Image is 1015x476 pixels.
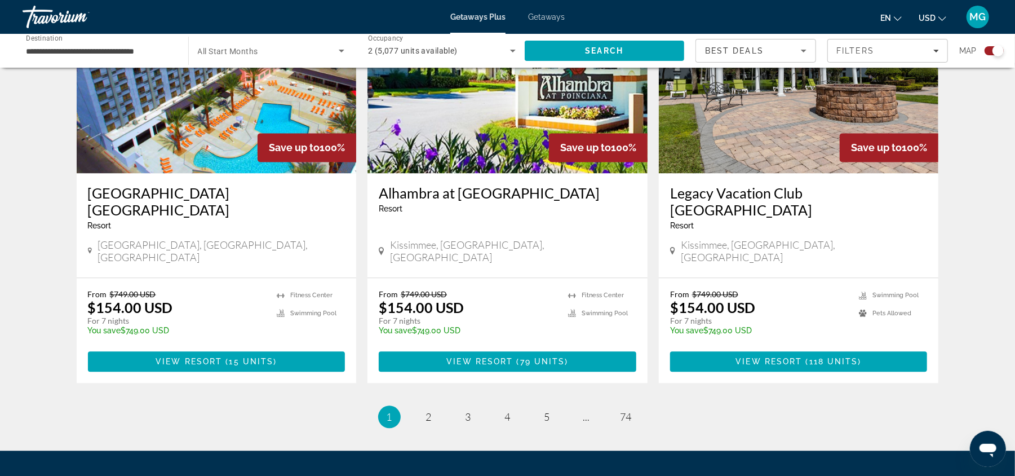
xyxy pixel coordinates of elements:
[970,11,986,23] span: MG
[705,46,764,55] span: Best Deals
[88,316,266,326] p: For 7 nights
[670,299,755,316] p: $154.00 USD
[229,357,274,366] span: 15 units
[520,357,565,366] span: 79 units
[26,34,63,42] span: Destination
[269,142,320,153] span: Save up to
[670,184,928,218] a: Legacy Vacation Club [GEOGRAPHIC_DATA]
[809,357,858,366] span: 118 units
[583,411,590,423] span: ...
[379,299,464,316] p: $154.00 USD
[258,133,356,162] div: 100%
[401,289,447,299] span: $749.00 USD
[880,10,902,26] button: Change language
[88,184,345,218] a: [GEOGRAPHIC_DATA] [GEOGRAPHIC_DATA]
[803,357,862,366] span: ( )
[827,39,948,63] button: Filters
[670,326,703,335] span: You save
[446,357,513,366] span: View Resort
[97,239,345,263] span: [GEOGRAPHIC_DATA], [GEOGRAPHIC_DATA], [GEOGRAPHIC_DATA]
[544,411,550,423] span: 5
[840,133,938,162] div: 100%
[959,43,976,59] span: Map
[290,292,333,299] span: Fitness Center
[505,411,511,423] span: 4
[970,431,1006,467] iframe: Button to launch messaging window
[872,292,919,299] span: Swimming Pool
[670,351,928,372] button: View Resort(118 units)
[88,289,107,299] span: From
[390,239,636,263] span: Kissimmee, [GEOGRAPHIC_DATA], [GEOGRAPHIC_DATA]
[466,411,471,423] span: 3
[528,12,565,21] a: Getaways
[560,142,611,153] span: Save up to
[670,221,694,230] span: Resort
[379,316,557,326] p: For 7 nights
[88,351,345,372] button: View Resort(15 units)
[620,411,632,423] span: 74
[513,357,568,366] span: ( )
[368,35,404,43] span: Occupancy
[379,204,402,213] span: Resort
[110,289,156,299] span: $749.00 USD
[379,184,636,201] a: Alhambra at [GEOGRAPHIC_DATA]
[670,289,689,299] span: From
[379,289,398,299] span: From
[88,326,266,335] p: $749.00 USD
[450,12,506,21] a: Getaways Plus
[525,41,685,61] button: Search
[368,46,458,55] span: 2 (5,077 units available)
[585,46,623,55] span: Search
[88,221,112,230] span: Resort
[582,310,628,317] span: Swimming Pool
[426,411,432,423] span: 2
[880,14,891,23] span: en
[735,357,802,366] span: View Resort
[692,289,738,299] span: $749.00 USD
[681,239,927,263] span: Kissimmee, [GEOGRAPHIC_DATA], [GEOGRAPHIC_DATA]
[582,292,624,299] span: Fitness Center
[670,316,848,326] p: For 7 nights
[851,142,902,153] span: Save up to
[919,10,946,26] button: Change currency
[77,406,939,428] nav: Pagination
[198,47,258,56] span: All Start Months
[88,299,173,316] p: $154.00 USD
[156,357,222,366] span: View Resort
[387,411,392,423] span: 1
[23,2,135,32] a: Travorium
[379,326,412,335] span: You save
[670,326,848,335] p: $749.00 USD
[919,14,936,23] span: USD
[290,310,336,317] span: Swimming Pool
[705,44,806,58] mat-select: Sort by
[549,133,648,162] div: 100%
[379,326,557,335] p: $749.00 USD
[963,5,992,29] button: User Menu
[88,326,121,335] span: You save
[379,351,636,372] button: View Resort(79 units)
[26,45,174,58] input: Select destination
[836,46,875,55] span: Filters
[872,310,911,317] span: Pets Allowed
[222,357,277,366] span: ( )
